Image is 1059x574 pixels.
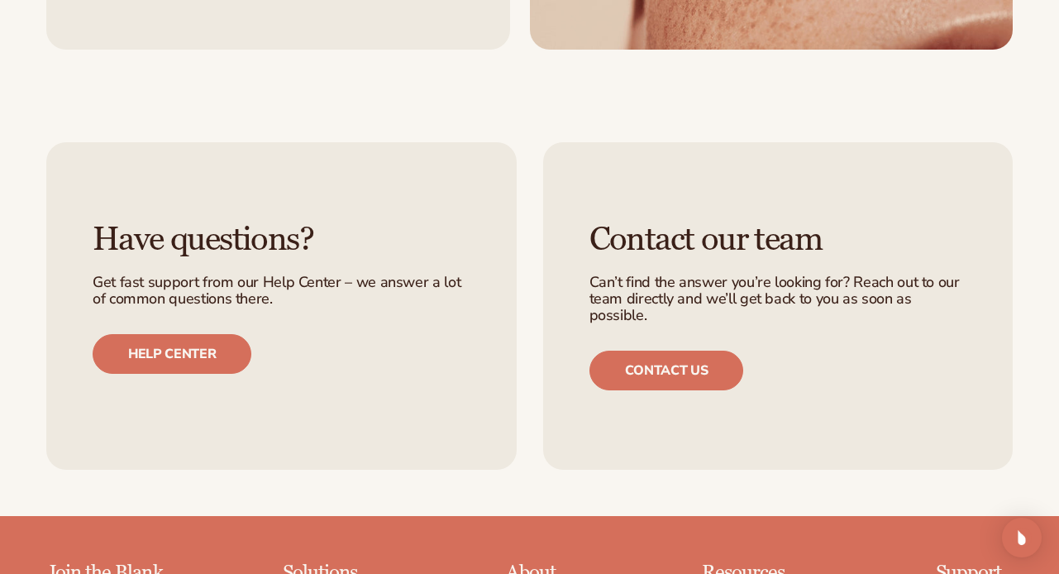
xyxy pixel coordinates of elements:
[589,275,967,323] p: Can’t find the answer you’re looking for? Reach out to our team directly and we’ll get back to yo...
[93,334,251,374] a: Help center
[93,275,470,308] p: Get fast support from our Help Center – we answer a lot of common questions there.
[1002,518,1042,557] div: Open Intercom Messenger
[589,351,744,390] a: Contact us
[589,222,967,258] h3: Contact our team
[93,222,470,258] h3: Have questions?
